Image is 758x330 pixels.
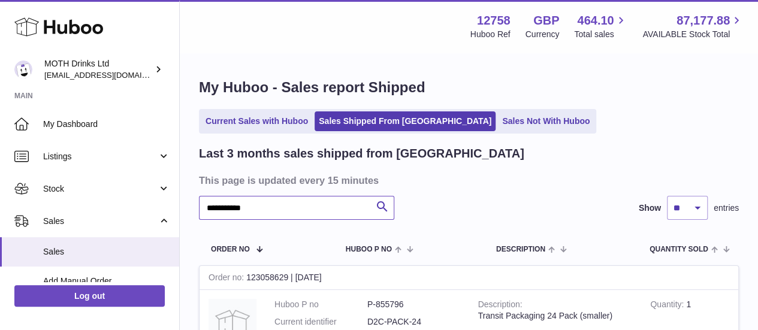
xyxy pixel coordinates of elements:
[367,299,460,310] dd: P-855796
[209,273,246,285] strong: Order no
[199,78,739,97] h1: My Huboo - Sales report Shipped
[677,13,730,29] span: 87,177.88
[642,13,744,40] a: 87,177.88 AVAILABLE Stock Total
[201,111,312,131] a: Current Sales with Huboo
[199,174,736,187] h3: This page is updated every 15 minutes
[477,13,511,29] strong: 12758
[650,246,708,253] span: Quantity Sold
[478,299,523,312] strong: Description
[43,216,158,227] span: Sales
[43,119,170,130] span: My Dashboard
[200,266,738,290] div: 123058629 | [DATE]
[642,29,744,40] span: AVAILABLE Stock Total
[470,29,511,40] div: Huboo Ref
[639,202,661,214] label: Show
[574,29,627,40] span: Total sales
[43,151,158,162] span: Listings
[14,285,165,307] a: Log out
[274,316,367,328] dt: Current identifier
[315,111,496,131] a: Sales Shipped From [GEOGRAPHIC_DATA]
[533,13,559,29] strong: GBP
[44,70,176,80] span: [EMAIL_ADDRESS][DOMAIN_NAME]
[498,111,594,131] a: Sales Not With Huboo
[43,246,170,258] span: Sales
[714,202,739,214] span: entries
[43,183,158,195] span: Stock
[574,13,627,40] a: 464.10 Total sales
[44,58,152,81] div: MOTH Drinks Ltd
[211,246,250,253] span: Order No
[43,275,170,287] span: Add Manual Order
[526,29,560,40] div: Currency
[650,299,686,312] strong: Quantity
[367,316,460,328] dd: D2C-PACK-24
[346,246,392,253] span: Huboo P no
[478,310,633,322] div: Transit Packaging 24 Pack (smaller)
[274,299,367,310] dt: Huboo P no
[14,60,32,78] img: orders@mothdrinks.com
[496,246,545,253] span: Description
[199,146,524,162] h2: Last 3 months sales shipped from [GEOGRAPHIC_DATA]
[577,13,614,29] span: 464.10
